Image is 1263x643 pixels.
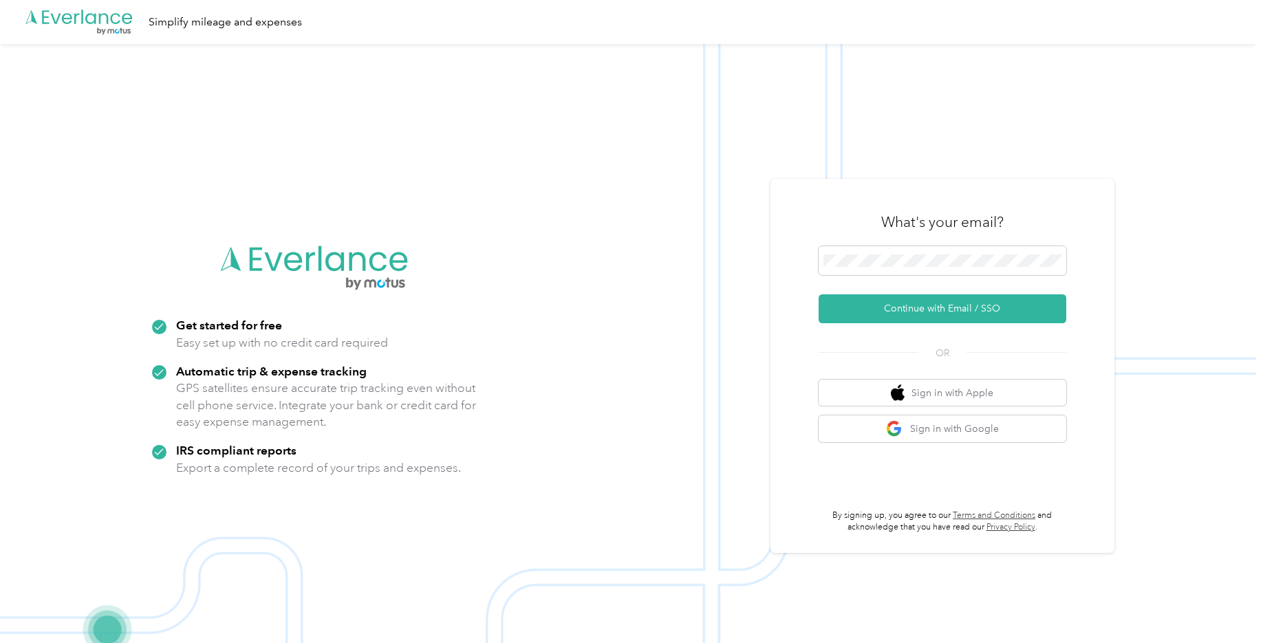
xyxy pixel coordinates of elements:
[891,384,905,402] img: apple logo
[176,380,477,431] p: GPS satellites ensure accurate trip tracking even without cell phone service. Integrate your bank...
[986,522,1035,532] a: Privacy Policy
[881,212,1004,232] h3: What's your email?
[176,364,367,378] strong: Automatic trip & expense tracking
[176,334,388,351] p: Easy set up with no credit card required
[176,443,296,457] strong: IRS compliant reports
[953,510,1035,521] a: Terms and Conditions
[886,420,903,437] img: google logo
[819,380,1066,406] button: apple logoSign in with Apple
[918,346,967,360] span: OR
[819,415,1066,442] button: google logoSign in with Google
[819,294,1066,323] button: Continue with Email / SSO
[149,14,302,31] div: Simplify mileage and expenses
[176,318,282,332] strong: Get started for free
[819,510,1066,534] p: By signing up, you agree to our and acknowledge that you have read our .
[176,459,461,477] p: Export a complete record of your trips and expenses.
